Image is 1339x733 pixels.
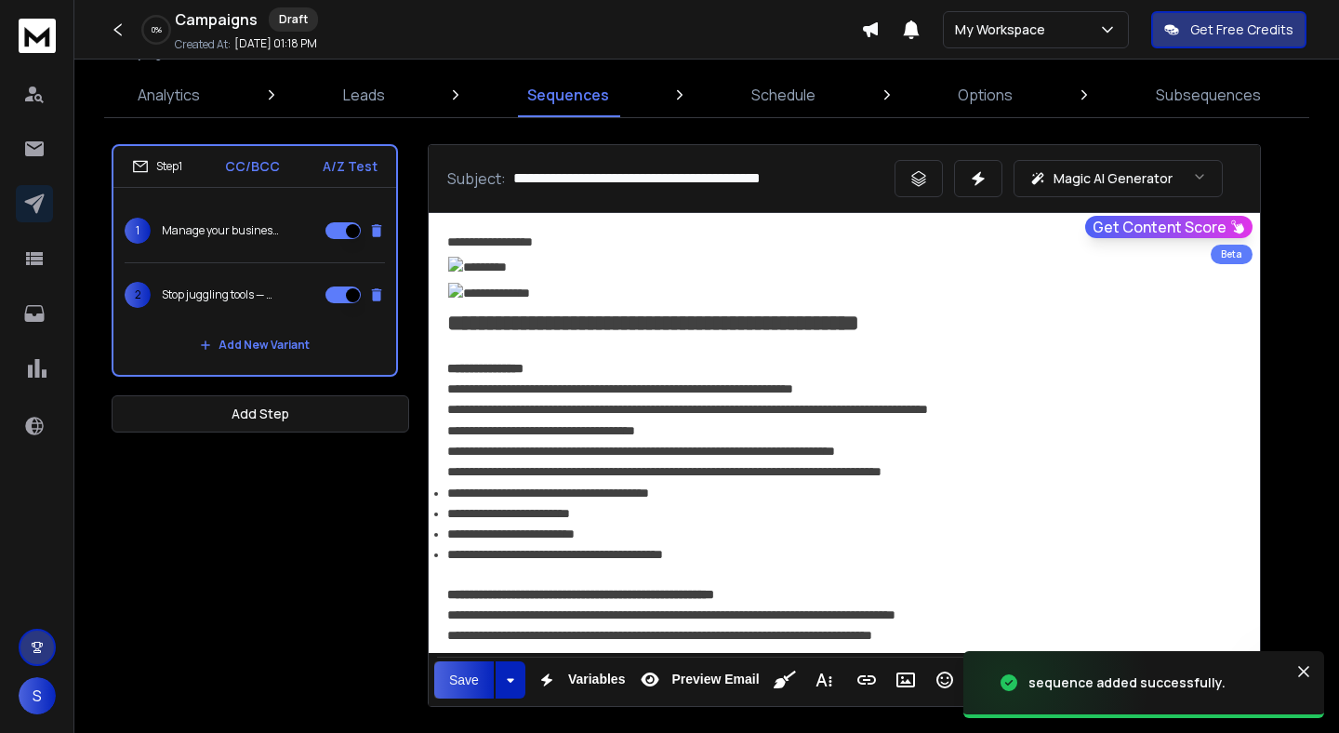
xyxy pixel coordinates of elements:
span: 1 [125,218,151,244]
button: Preview Email [632,661,762,699]
div: Step 1 [132,158,182,175]
img: logo [19,19,56,53]
span: 😃 [354,540,381,577]
div: sequence added successfully. [1028,673,1226,692]
span: 😐 [306,540,333,577]
span: neutral face reaction [296,540,344,577]
p: Schedule [751,84,815,106]
p: Leads [343,84,385,106]
p: 0 % [152,24,162,35]
p: Analytics [138,84,200,106]
button: Save [434,661,494,699]
div: Did this answer your question? [22,521,617,541]
p: Subject: [447,167,506,190]
a: Leads [332,73,396,117]
a: Open in help center [245,600,394,615]
p: Sequences [527,84,609,106]
span: 😞 [258,540,285,577]
p: Manage your business from a unified platform [162,223,281,238]
span: 2 [125,282,151,308]
p: Options [958,84,1013,106]
button: Collapse window [559,7,594,43]
a: Analytics [126,73,211,117]
div: Close [594,7,628,41]
div: Draft [269,7,318,32]
div: Beta [1211,245,1253,264]
button: Get Free Credits [1151,11,1306,48]
button: S [19,677,56,714]
h1: Campaigns [175,8,258,31]
p: [DATE] 01:18 PM [234,36,317,51]
button: go back [12,7,47,43]
a: Subsequences [1145,73,1272,117]
p: Subsequences [1156,84,1261,106]
span: disappointed reaction [247,540,296,577]
button: Get Content Score [1085,216,1253,238]
p: Get Free Credits [1190,20,1293,39]
button: Magic AI Generator [1014,160,1223,197]
p: CC/BCC [225,157,280,176]
p: Magic AI Generator [1054,169,1173,188]
a: Options [947,73,1024,117]
span: Preview Email [668,672,762,687]
span: smiley reaction [344,540,392,577]
p: Created At: [175,37,231,52]
span: Variables [564,672,630,687]
p: Stop juggling tools — manage everything in one place [162,287,281,302]
button: Add New Variant [185,327,325,364]
a: Sequences [516,73,620,117]
li: Step1CC/BCCA/Z Test1Manage your business from a unified platform2Stop juggling tools — manage eve... [112,144,398,377]
button: Add Step [112,395,409,433]
button: Variables [529,661,630,699]
p: A/Z Test [323,157,378,176]
p: My Workspace [955,20,1053,39]
a: Schedule [740,73,827,117]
